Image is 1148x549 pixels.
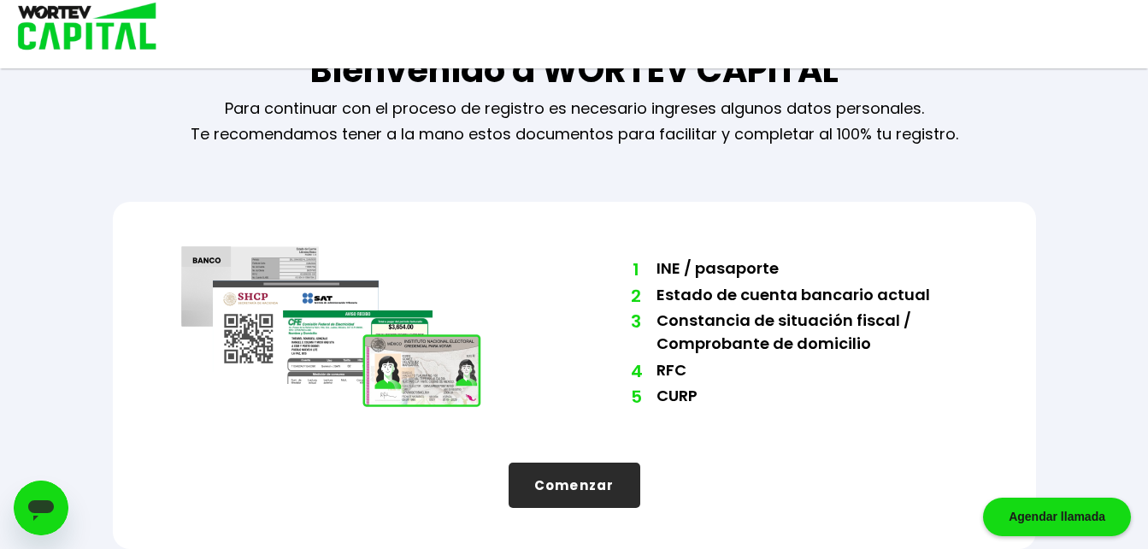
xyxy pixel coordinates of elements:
span: 2 [631,283,639,309]
iframe: Button to launch messaging window [14,481,68,535]
li: CURP [656,384,968,410]
span: 1 [631,257,639,282]
li: INE / pasaporte [656,257,968,283]
div: Agendar llamada [983,498,1131,536]
p: Para continuar con el proceso de registro es necesario ingreses algunos datos personales. Te reco... [191,96,958,147]
button: Comenzar [509,463,640,508]
li: Constancia de situación fiscal / Comprobante de domicilio [656,309,968,358]
h1: Bienvenido a WORTEV CAPITAL [310,44,839,96]
span: 5 [631,384,639,410]
li: RFC [656,358,968,385]
span: 4 [631,358,639,384]
li: Estado de cuenta bancario actual [656,283,968,310]
span: 3 [631,309,639,334]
